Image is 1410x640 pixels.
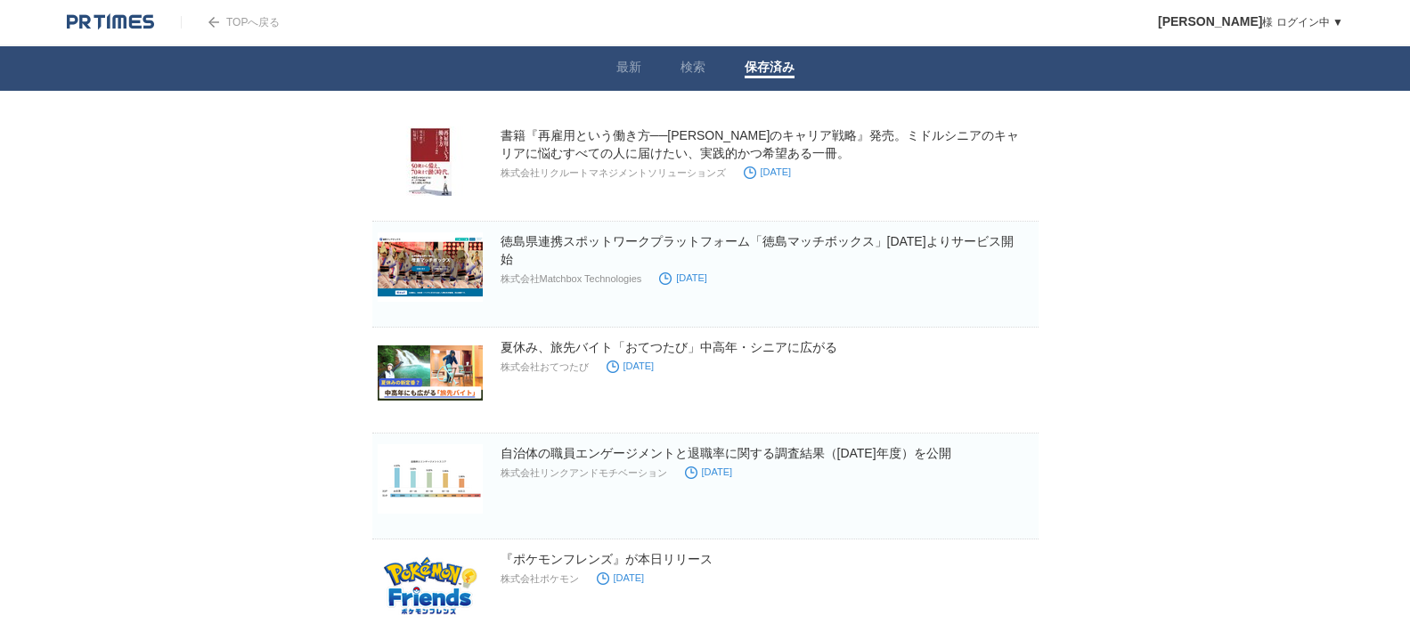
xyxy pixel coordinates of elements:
[67,13,154,31] img: logo.png
[501,552,713,566] a: 『ポケモンフレンズ』が本日リリース
[501,361,589,374] p: 株式会社おてつたび
[378,444,483,514] img: 自治体の職員エンゲージメントと退職率に関する調査結果（令和6年度）を公開
[744,166,792,177] time: [DATE]
[659,272,707,283] time: [DATE]
[378,126,483,196] img: 書籍『再雇用という働き方──ミドルシニアのキャリア戦略』発売。ミドルシニアのキャリアに悩むすべての人に届けたい、実践的かつ希望ある一冊。
[1158,14,1262,28] span: [PERSON_NAME]
[607,361,655,371] time: [DATE]
[501,272,642,286] p: 株式会社Matchbox Technologies
[378,550,483,620] img: 『ポケモンフレンズ』が本日リリース
[181,16,280,28] a: TOPへ戻る
[1158,16,1343,28] a: [PERSON_NAME]様 ログイン中 ▼
[378,232,483,302] img: 徳島県連携スポットワークプラットフォーム「徳島マッチボックス」8/1（金）よりサービス開始
[501,572,579,586] p: 株式会社ポケモン
[745,60,795,78] a: 保存済み
[378,338,483,408] img: 夏休み、旅先バイト「おてつたび」中高年・シニアに広がる
[501,166,726,180] p: 株式会社リクルートマネジメントソリューションズ
[208,17,219,28] img: arrow.png
[501,340,837,354] a: 夏休み、旅先バイト「おてつたび」中高年・シニアに広がる
[501,234,1014,266] a: 徳島県連携スポットワークプラットフォーム「徳島マッチボックス」[DATE]よりサービス開始
[501,128,1020,160] a: 書籍『再雇用という働き方──[PERSON_NAME]のキャリア戦略』発売。ミドルシニアのキャリアに悩むすべての人に届けたい、実践的かつ希望ある一冊。
[616,60,641,78] a: 最新
[501,466,667,480] p: 株式会社リンクアンドモチベーション
[685,466,733,477] time: [DATE]
[597,572,645,583] time: [DATE]
[681,60,705,78] a: 検索
[501,446,951,460] a: 自治体の職員エンゲージメントと退職率に関する調査結果（[DATE]年度）を公開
